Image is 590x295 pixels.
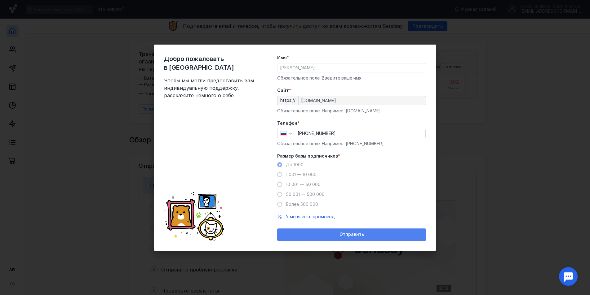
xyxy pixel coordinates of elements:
[286,214,335,220] button: У меня есть промокод
[277,75,426,81] div: Обязательное поле. Введите ваше имя
[277,141,426,147] div: Обязательное поле. Например: [PHONE_NUMBER]
[339,232,364,237] span: Отправить
[164,77,257,99] span: Чтобы мы могли предоставить вам индивидуальную поддержку, расскажите немного о себе
[164,54,257,72] span: Добро пожаловать в [GEOGRAPHIC_DATA]
[277,228,426,241] button: Отправить
[277,120,297,126] span: Телефон
[277,87,289,93] span: Cайт
[277,108,426,114] div: Обязательное поле. Например: [DOMAIN_NAME]
[286,214,335,219] span: У меня есть промокод
[277,153,338,159] span: Размер базы подписчиков
[277,54,287,61] span: Имя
